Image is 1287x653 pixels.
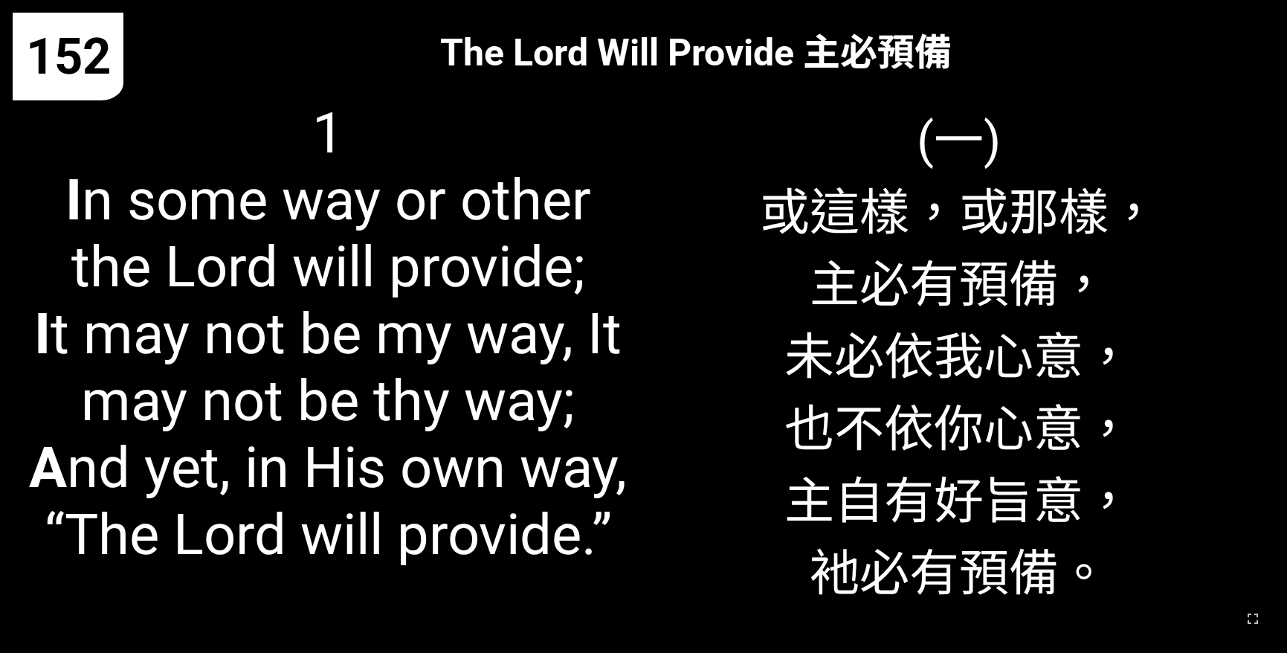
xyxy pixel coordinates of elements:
b: I [34,300,51,367]
b: I [65,167,82,234]
span: The Lord Will Provide 主必預備 [440,22,952,76]
span: 152 [26,28,111,86]
b: A [29,434,67,501]
span: (一) 或這樣，或那樣， 主必有預備， 未必依我心意， 也不依你心意， 主自有好旨意， 衪必有預備。 [760,100,1158,605]
span: 1 n some way or other the Lord will provide; t may not be my way, It may not be thy way; nd yet, ... [26,100,630,568]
